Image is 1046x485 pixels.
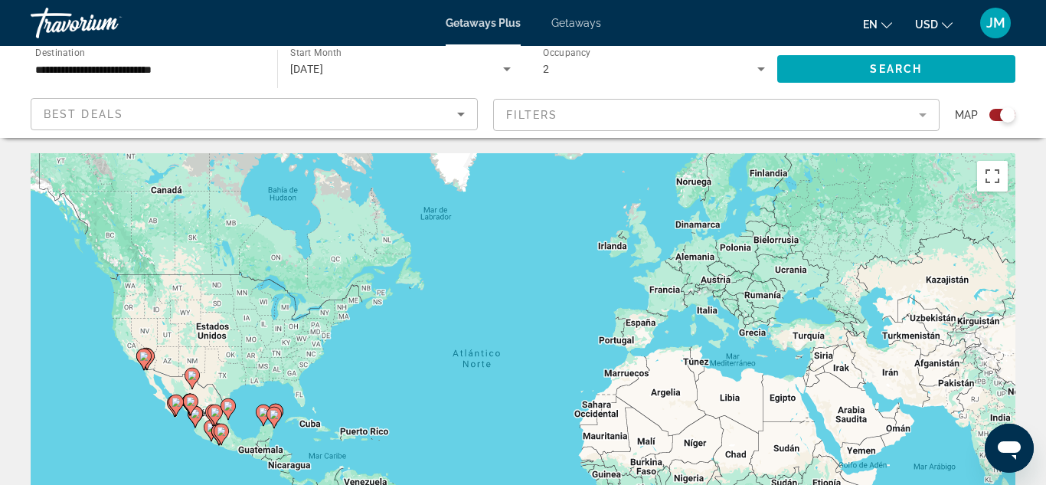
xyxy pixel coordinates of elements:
span: Map [955,104,978,126]
button: User Menu [976,7,1015,39]
a: Getaways [551,17,601,29]
span: Search [870,63,922,75]
span: Best Deals [44,108,123,120]
a: Getaways Plus [446,17,521,29]
iframe: Botón para iniciar la ventana de mensajería [985,424,1034,473]
span: Destination [35,47,85,57]
button: Cambiar a la vista en pantalla completa [977,161,1008,192]
span: [DATE] [290,63,324,75]
mat-select: Sort by [44,105,465,123]
span: JM [986,15,1005,31]
a: Travorium [31,3,184,43]
span: Occupancy [543,48,591,58]
span: 2 [543,63,549,75]
button: Search [777,55,1016,83]
button: Filter [493,98,940,132]
span: USD [915,18,938,31]
button: Change currency [915,13,953,35]
button: Change language [863,13,892,35]
span: en [863,18,878,31]
span: Start Month [290,48,342,58]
